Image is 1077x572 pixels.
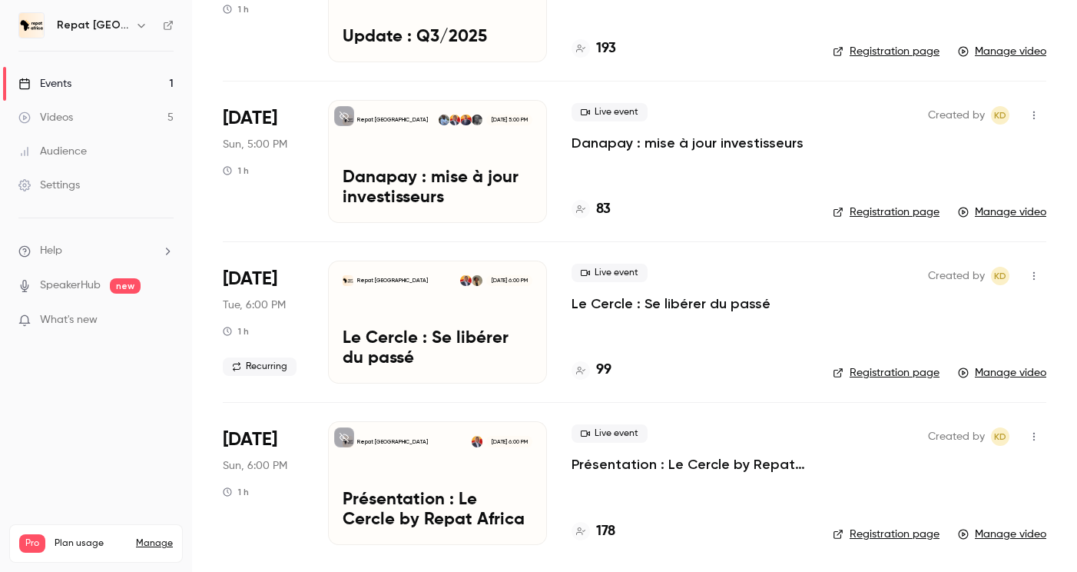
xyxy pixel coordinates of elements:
a: 99 [572,360,611,381]
span: Kara Diaby [991,106,1009,125]
img: Moussa Dembele [472,115,482,125]
div: Settings [18,178,80,193]
span: Recurring [223,357,297,376]
h4: 193 [596,38,616,59]
img: Kara Diaby [472,436,482,447]
span: [DATE] [223,427,277,452]
img: Le Cercle : Se libérer du passé [343,275,353,286]
a: Le Cercle : Se libérer du passé [572,294,770,313]
span: new [110,278,141,294]
div: 1 h [223,325,249,338]
a: SpeakerHub [40,278,101,294]
a: 83 [572,199,611,220]
span: Live event [572,424,648,443]
a: Manage video [958,527,1046,542]
p: Présentation : Le Cercle by Repat Africa [343,491,532,530]
div: 1 h [223,3,249,15]
span: Pro [19,534,45,553]
img: Mounir Telkass [460,115,471,125]
span: KD [994,427,1006,446]
img: Demba Dembele [439,115,449,125]
p: Repat [GEOGRAPHIC_DATA] [357,116,428,124]
div: 1 h [223,165,249,177]
h4: 83 [596,199,611,220]
a: Manage video [958,44,1046,59]
span: Created by [928,427,985,446]
span: KD [994,267,1006,285]
a: Registration page [833,527,939,542]
p: Le Cercle : Se libérer du passé [343,329,532,369]
span: Kara Diaby [991,267,1009,285]
p: Danapay : mise à jour investisseurs [343,168,532,208]
h4: 178 [596,521,615,542]
a: Manage [136,537,173,550]
div: Sep 14 Sun, 8:00 PM (Europe/Brussels) [223,421,303,544]
div: 1 h [223,486,249,498]
span: [DATE] [223,267,277,291]
div: Videos [18,110,73,125]
a: Danapay : mise à jour investisseurs [572,134,804,152]
p: Repat [GEOGRAPHIC_DATA] [357,277,428,284]
img: Repat Africa [19,13,44,38]
div: Audience [18,144,87,159]
a: Le Cercle : Se libérer du passéRepat [GEOGRAPHIC_DATA]Oumou DiarissoKara Diaby[DATE] 6:00 PMLe Ce... [328,261,547,384]
span: Live event [572,264,648,282]
a: 193 [572,38,616,59]
span: Plan usage [55,537,127,550]
span: Created by [928,267,985,285]
span: What's new [40,312,98,328]
img: Kara Diaby [460,275,471,286]
span: [DATE] 6:00 PM [486,275,532,286]
h4: 99 [596,360,611,381]
span: Sun, 6:00 PM [223,458,287,474]
li: help-dropdown-opener [18,243,174,259]
div: Events [18,76,71,91]
a: Registration page [833,205,939,220]
span: [DATE] 6:00 PM [486,436,532,447]
span: Sun, 5:00 PM [223,137,287,152]
div: Sep 28 Sun, 7:00 PM (Europe/Paris) [223,100,303,223]
a: Présentation : Le Cercle by Repat Africa [572,455,808,474]
h6: Repat [GEOGRAPHIC_DATA] [57,18,129,33]
span: Created by [928,106,985,125]
a: Manage video [958,365,1046,381]
p: Update : Q3/2025 [343,28,532,48]
span: Tue, 6:00 PM [223,298,286,313]
a: Manage video [958,205,1046,220]
a: Danapay : mise à jour investisseursRepat [GEOGRAPHIC_DATA]Moussa DembeleMounir TelkassKara DiabyD... [328,100,547,223]
a: Présentation : Le Cercle by Repat AfricaRepat [GEOGRAPHIC_DATA]Kara Diaby[DATE] 6:00 PMPrésentati... [328,421,547,544]
a: Registration page [833,44,939,59]
span: [DATE] [223,106,277,131]
a: 178 [572,521,615,542]
span: [DATE] 5:00 PM [486,115,532,125]
p: Repat [GEOGRAPHIC_DATA] [357,438,428,446]
span: KD [994,106,1006,125]
img: Kara Diaby [449,115,460,125]
span: Help [40,243,62,259]
img: Oumou Diarisso [472,275,482,286]
span: Kara Diaby [991,427,1009,446]
div: Sep 23 Tue, 8:00 PM (Europe/Paris) [223,261,303,384]
span: Live event [572,103,648,121]
a: Registration page [833,365,939,381]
